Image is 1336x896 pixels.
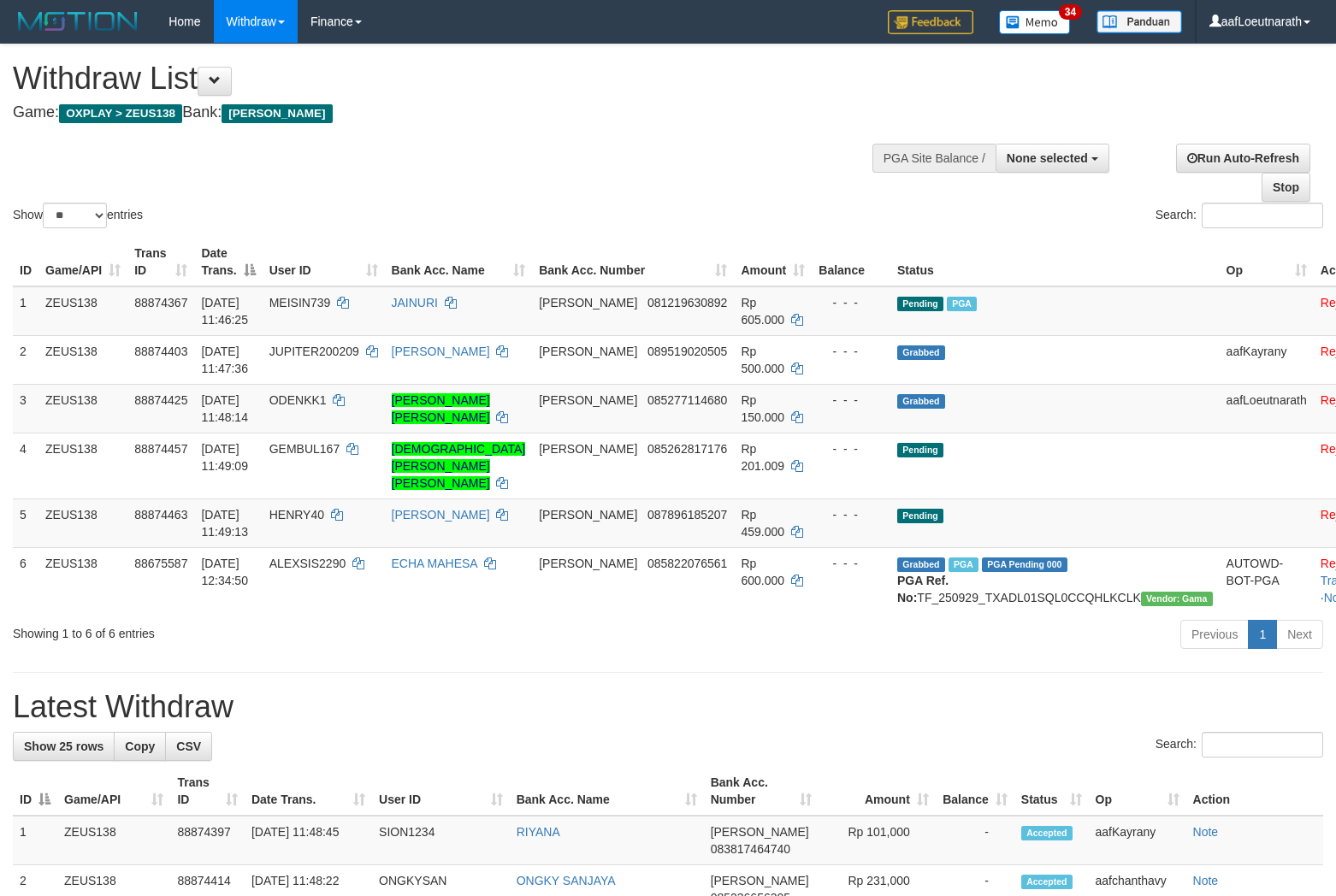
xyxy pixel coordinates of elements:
span: None selected [1007,151,1088,165]
span: 34 [1059,4,1082,20]
span: Rp 201.009 [741,442,784,473]
th: User ID: activate to sort column ascending [372,767,510,816]
label: Show entries [13,203,143,228]
a: Show 25 rows [13,732,115,761]
a: [DEMOGRAPHIC_DATA][PERSON_NAME] [PERSON_NAME] [392,442,526,490]
a: Stop [1262,173,1310,202]
span: [PERSON_NAME] [539,442,637,456]
td: ZEUS138 [57,816,170,865]
td: 5 [13,498,38,547]
th: Trans ID: activate to sort column ascending [127,238,194,286]
td: [DATE] 11:48:45 [245,816,372,865]
td: ZEUS138 [38,433,127,498]
b: PGA Ref. No: [897,574,949,604]
th: Balance: activate to sort column ascending [936,767,1014,816]
img: Feedback.jpg [888,10,973,34]
span: Marked by aafpengsreynich [949,557,978,572]
span: Copy [125,740,155,753]
th: Bank Acc. Number: activate to sort column ascending [704,767,819,816]
a: CSV [165,732,212,761]
th: Date Trans.: activate to sort column ascending [245,767,372,816]
span: 88874367 [134,296,187,309]
th: Op: activate to sort column ascending [1220,238,1314,286]
span: Copy 083817464740 to clipboard [711,842,790,856]
span: HENRY40 [269,508,324,522]
span: Copy 081219630892 to clipboard [647,296,727,309]
td: 4 [13,433,38,498]
span: Copy 085277114680 to clipboard [647,393,727,407]
th: Game/API: activate to sort column ascending [38,238,127,286]
td: 1 [13,816,57,865]
a: ECHA MAHESA [392,557,477,570]
h1: Latest Withdraw [13,690,1323,724]
a: Next [1276,620,1323,649]
td: aafKayrany [1220,335,1314,384]
th: User ID: activate to sort column ascending [263,238,385,286]
td: 1 [13,286,38,336]
th: Balance [812,238,890,286]
td: aafKayrany [1089,816,1186,865]
div: - - - [819,343,884,360]
th: Trans ID: activate to sort column ascending [170,767,245,816]
div: - - - [819,440,884,457]
span: ODENKK1 [269,393,327,407]
span: Rp 600.000 [741,557,784,587]
span: Copy 085262817176 to clipboard [647,442,727,456]
th: ID: activate to sort column descending [13,767,57,816]
td: ZEUS138 [38,547,127,613]
div: - - - [819,392,884,409]
td: ZEUS138 [38,335,127,384]
a: Run Auto-Refresh [1176,144,1310,173]
span: Grabbed [897,345,945,360]
span: Grabbed [897,394,945,409]
span: Copy 089519020505 to clipboard [647,345,727,358]
td: 2 [13,335,38,384]
span: Pending [897,297,943,311]
select: Showentries [43,203,107,228]
th: Status: activate to sort column ascending [1014,767,1089,816]
button: None selected [996,144,1109,173]
span: 88675587 [134,557,187,570]
td: 88874397 [170,816,245,865]
span: Pending [897,443,943,457]
label: Search: [1156,732,1323,757]
a: Note [1193,874,1219,887]
span: Accepted [1021,875,1073,889]
th: Bank Acc. Name: activate to sort column ascending [385,238,533,286]
td: TF_250929_TXADL01SQL0CCQHLKCLK [890,547,1220,613]
td: AUTOWD-BOT-PGA [1220,547,1314,613]
a: Copy [114,732,166,761]
span: GEMBUL167 [269,442,340,456]
span: Pending [897,509,943,523]
span: Copy 085822076561 to clipboard [647,557,727,570]
a: 1 [1248,620,1277,649]
div: - - - [819,555,884,572]
a: [PERSON_NAME] [392,508,490,522]
a: RIYANA [517,825,560,839]
div: Showing 1 to 6 of 6 entries [13,618,544,642]
span: [PERSON_NAME] [711,825,809,839]
th: Game/API: activate to sort column ascending [57,767,170,816]
div: - - - [819,294,884,311]
span: Vendor URL: https://trx31.1velocity.biz [1141,592,1213,606]
span: [PERSON_NAME] [222,104,332,123]
img: panduan.png [1097,10,1182,33]
a: [PERSON_NAME] [PERSON_NAME] [392,393,490,424]
span: 88874457 [134,442,187,456]
input: Search: [1202,732,1323,757]
span: CSV [176,740,201,753]
th: Bank Acc. Number: activate to sort column ascending [532,238,734,286]
div: - - - [819,506,884,523]
span: Rp 500.000 [741,345,784,375]
span: [DATE] 11:48:14 [201,393,248,424]
span: Copy 087896185207 to clipboard [647,508,727,522]
a: Note [1193,825,1219,839]
span: Rp 605.000 [741,296,784,327]
span: [PERSON_NAME] [711,874,809,887]
label: Search: [1156,203,1323,228]
span: OXPLAY > ZEUS138 [59,104,182,123]
span: [PERSON_NAME] [539,345,637,358]
th: Op: activate to sort column ascending [1089,767,1186,816]
span: Show 25 rows [24,740,103,753]
span: Grabbed [897,557,945,572]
